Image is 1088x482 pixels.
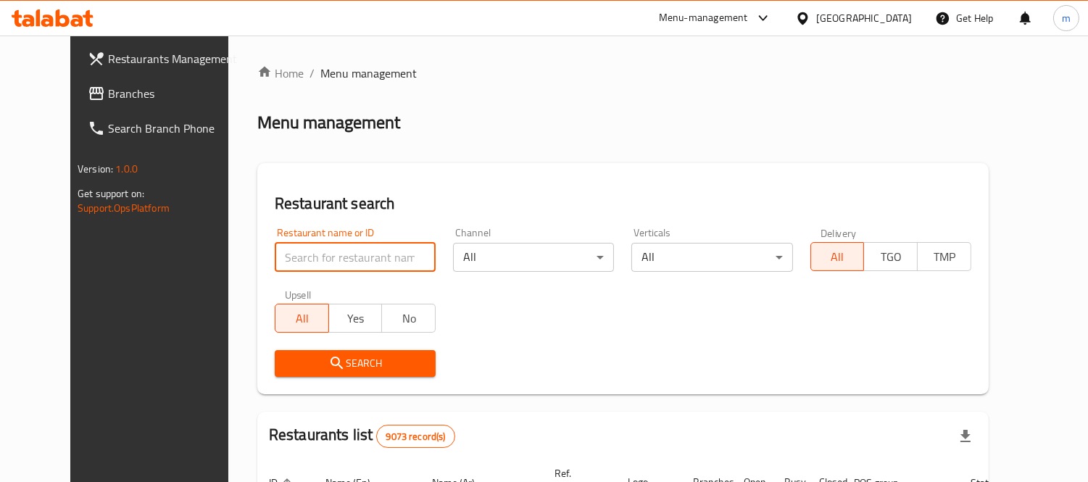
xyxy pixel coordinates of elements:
[275,304,329,333] button: All
[257,65,304,82] a: Home
[310,65,315,82] li: /
[659,9,748,27] div: Menu-management
[863,242,918,271] button: TGO
[948,419,983,454] div: Export file
[1062,10,1071,26] span: m
[281,308,323,329] span: All
[76,41,252,76] a: Restaurants Management
[78,184,144,203] span: Get support on:
[115,159,138,178] span: 1.0.0
[76,111,252,146] a: Search Branch Phone
[917,242,971,271] button: TMP
[631,243,792,272] div: All
[328,304,383,333] button: Yes
[269,424,455,448] h2: Restaurants list
[78,159,113,178] span: Version:
[275,193,971,215] h2: Restaurant search
[870,246,912,267] span: TGO
[388,308,430,329] span: No
[257,111,400,134] h2: Menu management
[286,354,424,373] span: Search
[816,10,912,26] div: [GEOGRAPHIC_DATA]
[108,85,241,102] span: Branches
[76,76,252,111] a: Branches
[377,430,454,444] span: 9073 record(s)
[320,65,417,82] span: Menu management
[108,120,241,137] span: Search Branch Phone
[376,425,454,448] div: Total records count
[453,243,614,272] div: All
[275,350,436,377] button: Search
[285,289,312,299] label: Upsell
[923,246,966,267] span: TMP
[108,50,241,67] span: Restaurants Management
[335,308,377,329] span: Yes
[821,228,857,238] label: Delivery
[78,199,170,217] a: Support.OpsPlatform
[275,243,436,272] input: Search for restaurant name or ID..
[381,304,436,333] button: No
[817,246,859,267] span: All
[257,65,989,82] nav: breadcrumb
[810,242,865,271] button: All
